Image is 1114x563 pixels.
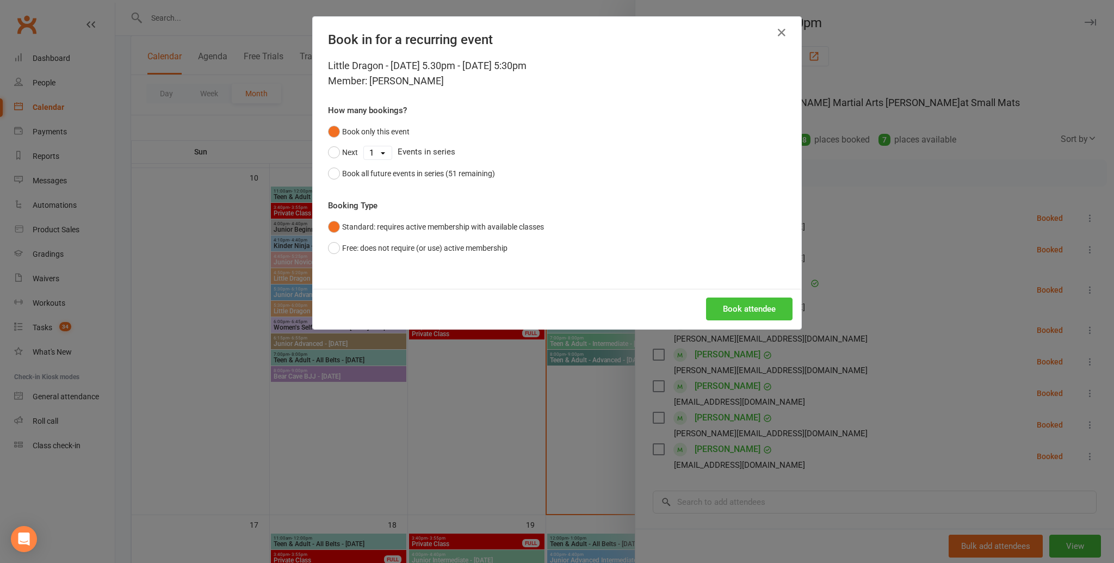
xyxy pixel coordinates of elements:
[328,32,786,47] h4: Book in for a recurring event
[11,526,37,552] div: Open Intercom Messenger
[328,142,358,163] button: Next
[328,238,508,258] button: Free: does not require (or use) active membership
[342,168,495,180] div: Book all future events in series (51 remaining)
[328,163,495,184] button: Book all future events in series (51 remaining)
[328,121,410,142] button: Book only this event
[328,142,786,163] div: Events in series
[328,216,544,237] button: Standard: requires active membership with available classes
[328,58,786,89] div: Little Dragon - [DATE] 5.30pm - [DATE] 5:30pm Member: [PERSON_NAME]
[328,199,377,212] label: Booking Type
[773,24,790,41] button: Close
[328,104,407,117] label: How many bookings?
[706,298,793,320] button: Book attendee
